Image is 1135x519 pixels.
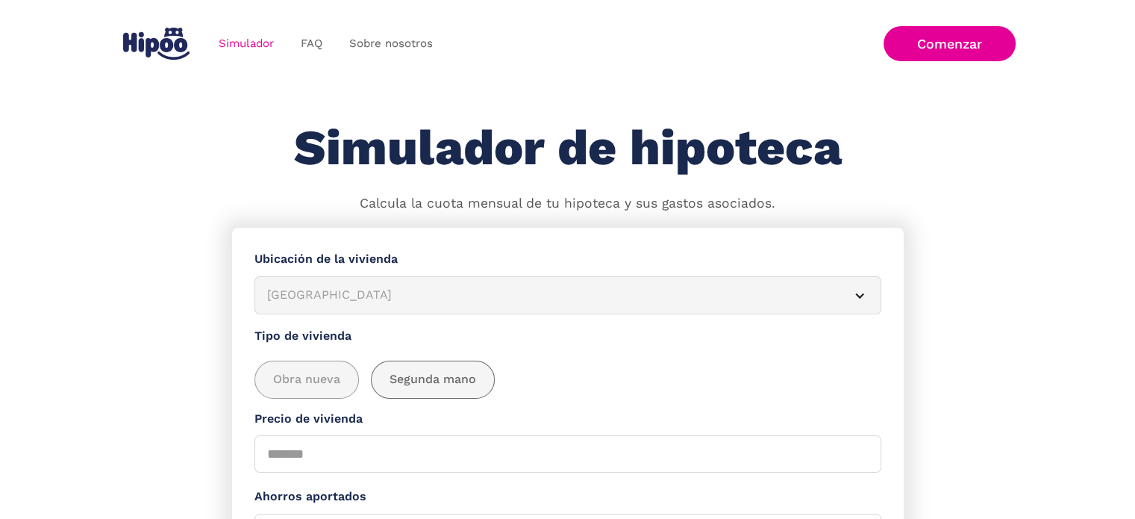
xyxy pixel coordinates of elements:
a: home [120,22,193,66]
h1: Simulador de hipoteca [294,121,842,175]
a: FAQ [287,29,336,58]
span: Segunda mano [390,370,476,389]
label: Ubicación de la vivienda [254,250,881,269]
p: Calcula la cuota mensual de tu hipoteca y sus gastos asociados. [360,194,775,214]
div: add_description_here [254,361,881,399]
article: [GEOGRAPHIC_DATA] [254,276,881,314]
a: Simulador [205,29,287,58]
label: Precio de vivienda [254,410,881,429]
a: Comenzar [884,26,1016,61]
span: Obra nueva [273,370,340,389]
label: Tipo de vivienda [254,327,881,346]
a: Sobre nosotros [336,29,446,58]
label: Ahorros aportados [254,488,881,506]
div: [GEOGRAPHIC_DATA] [267,286,833,305]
